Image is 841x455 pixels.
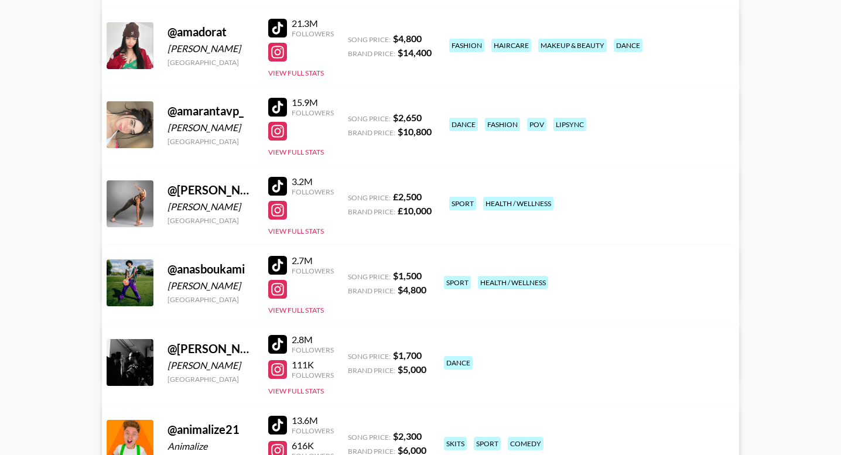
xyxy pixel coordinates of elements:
div: Followers [292,426,334,435]
div: 616K [292,440,334,451]
div: [GEOGRAPHIC_DATA] [167,58,254,67]
div: 2.8M [292,334,334,345]
div: 21.3M [292,18,334,29]
span: Brand Price: [348,49,395,58]
strong: $ 1,500 [393,270,422,281]
strong: $ 4,800 [393,33,422,44]
button: View Full Stats [268,148,324,156]
div: health / wellness [483,197,553,210]
div: Followers [292,108,334,117]
div: fashion [449,39,484,52]
div: [GEOGRAPHIC_DATA] [167,295,254,304]
button: View Full Stats [268,69,324,77]
strong: $ 5,000 [398,364,426,375]
div: 15.9M [292,97,334,108]
div: [PERSON_NAME] [167,360,254,371]
div: dance [444,356,473,370]
div: [GEOGRAPHIC_DATA] [167,216,254,225]
button: View Full Stats [268,227,324,235]
span: Brand Price: [348,128,395,137]
button: View Full Stats [268,306,324,314]
div: 3.2M [292,176,334,187]
div: [PERSON_NAME] [167,280,254,292]
span: Song Price: [348,114,391,123]
div: Followers [292,371,334,379]
span: Brand Price: [348,286,395,295]
strong: $ 14,400 [398,47,432,58]
div: @ [PERSON_NAME] [167,183,254,197]
div: skits [444,437,467,450]
div: sport [444,276,471,289]
div: @ amarantavp_ [167,104,254,118]
div: comedy [508,437,543,450]
span: Song Price: [348,193,391,202]
div: lipsync [553,118,586,131]
div: 13.6M [292,415,334,426]
button: View Full Stats [268,386,324,395]
div: Followers [292,345,334,354]
span: Song Price: [348,352,391,361]
div: [GEOGRAPHIC_DATA] [167,375,254,384]
span: Song Price: [348,35,391,44]
div: fashion [485,118,520,131]
div: @ anasboukami [167,262,254,276]
div: dance [614,39,642,52]
span: Brand Price: [348,207,395,216]
div: makeup & beauty [538,39,607,52]
strong: $ 1,700 [393,350,422,361]
div: health / wellness [478,276,548,289]
strong: £ 2,500 [393,191,422,202]
div: [PERSON_NAME] [167,122,254,134]
strong: $ 2,300 [393,430,422,442]
div: Followers [292,266,334,275]
strong: $ 10,800 [398,126,432,137]
div: Followers [292,187,334,196]
div: dance [449,118,478,131]
div: @ amadorat [167,25,254,39]
div: haircare [491,39,531,52]
div: pov [527,118,546,131]
div: Animalize [167,440,254,452]
strong: $ 4,800 [398,284,426,295]
div: 111K [292,359,334,371]
div: @ animalize21 [167,422,254,437]
div: 2.7M [292,255,334,266]
strong: £ 10,000 [398,205,432,216]
div: [PERSON_NAME] [167,201,254,213]
span: Brand Price: [348,366,395,375]
span: Song Price: [348,272,391,281]
div: sport [474,437,501,450]
div: sport [449,197,476,210]
div: Followers [292,29,334,38]
span: Song Price: [348,433,391,442]
div: [PERSON_NAME] [167,43,254,54]
strong: $ 2,650 [393,112,422,123]
div: [GEOGRAPHIC_DATA] [167,137,254,146]
div: @ [PERSON_NAME].posner [167,341,254,356]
